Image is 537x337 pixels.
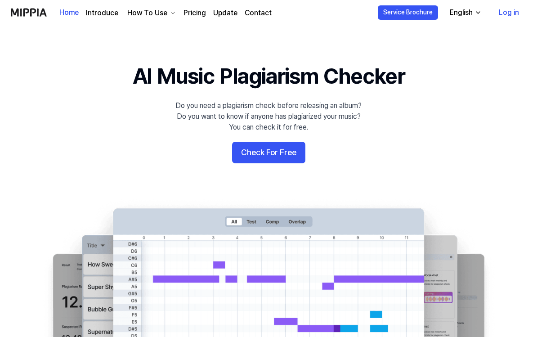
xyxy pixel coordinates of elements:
[86,8,118,18] a: Introduce
[133,61,405,91] h1: AI Music Plagiarism Checker
[175,100,362,133] div: Do you need a plagiarism check before releasing an album? Do you want to know if anyone has plagi...
[232,142,305,163] button: Check For Free
[443,4,487,22] button: English
[378,5,438,20] button: Service Brochure
[213,8,237,18] a: Update
[125,8,176,18] button: How To Use
[448,7,474,18] div: English
[59,0,79,25] a: Home
[183,8,206,18] a: Pricing
[245,8,272,18] a: Contact
[125,8,169,18] div: How To Use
